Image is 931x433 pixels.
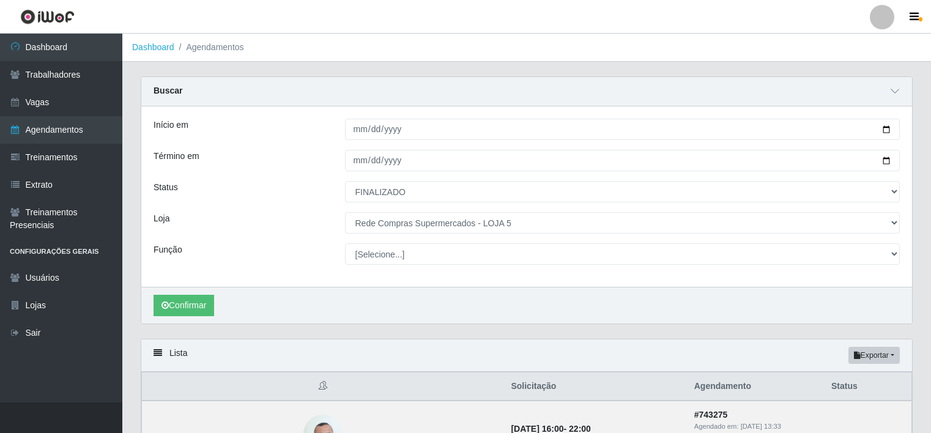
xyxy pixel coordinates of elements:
div: Agendado em: [694,421,817,432]
label: Início em [154,119,188,131]
label: Função [154,243,182,256]
th: Status [824,372,912,401]
div: Lista [141,339,912,372]
label: Status [154,181,178,194]
input: 00/00/0000 [345,119,900,140]
label: Término em [154,150,199,163]
button: Confirmar [154,295,214,316]
li: Agendamentos [174,41,244,54]
strong: Buscar [154,86,182,95]
button: Exportar [848,347,900,364]
strong: # 743275 [694,410,728,420]
input: 00/00/0000 [345,150,900,171]
img: CoreUI Logo [20,9,75,24]
th: Solicitação [503,372,686,401]
time: [DATE] 13:33 [741,423,781,430]
a: Dashboard [132,42,174,52]
label: Loja [154,212,169,225]
nav: breadcrumb [122,34,931,62]
th: Agendamento [687,372,824,401]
